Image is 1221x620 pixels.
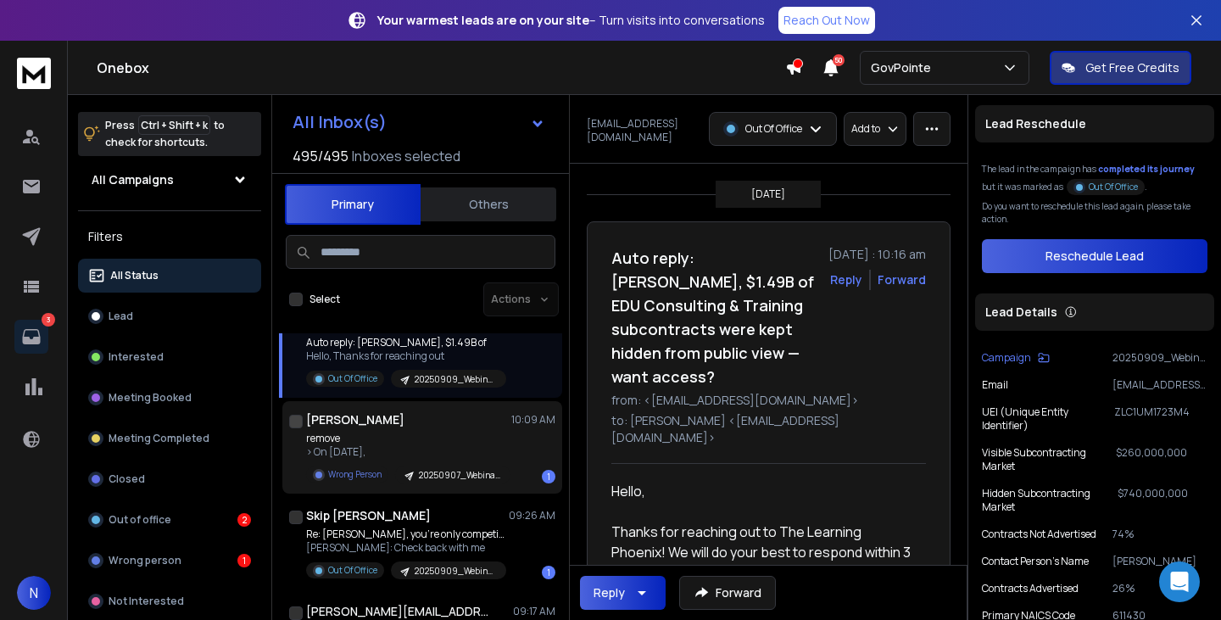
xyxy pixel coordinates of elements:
[745,122,802,136] p: Out Of Office
[982,351,1050,365] button: Campaign
[1159,561,1200,602] div: Open Intercom Messenger
[611,246,818,388] h1: Auto reply: [PERSON_NAME], $1.49B of EDU Consulting & Training subcontracts were kept hidden from...
[78,163,261,197] button: All Campaigns
[237,513,251,527] div: 2
[982,405,1114,433] p: UEI (Unique Entity Identifier)
[1114,405,1207,433] p: ZLC1UM1723M4
[828,246,926,263] p: [DATE] : 10:16 am
[78,299,261,333] button: Lead
[1112,378,1207,392] p: [EMAIL_ADDRESS][DOMAIN_NAME]
[293,146,348,166] span: 495 / 495
[1089,181,1138,193] p: Out Of Office
[1118,487,1207,514] p: $740,000,000
[78,381,261,415] button: Meeting Booked
[982,239,1207,273] button: Reschedule Lead
[377,12,765,29] p: – Turn visits into conversations
[982,446,1116,473] p: Visible Subcontracting Market
[328,468,382,481] p: Wrong Person
[594,584,625,601] div: Reply
[109,472,145,486] p: Closed
[109,310,133,323] p: Lead
[328,564,377,577] p: Out Of Office
[1050,51,1191,85] button: Get Free Credits
[306,541,510,555] p: [PERSON_NAME]: Check back with me
[78,340,261,374] button: Interested
[306,445,510,459] p: > On [DATE],
[109,350,164,364] p: Interested
[611,412,926,446] p: to: [PERSON_NAME] <[EMAIL_ADDRESS][DOMAIN_NAME]>
[511,413,555,427] p: 10:09 AM
[985,304,1057,321] p: Lead Details
[830,271,862,288] button: Reply
[833,54,845,66] span: 50
[97,58,785,78] h1: Onebox
[415,373,496,386] p: 20250909_Webinar-[PERSON_NAME](09011-0912)-NAICS EDU Support - Nationwide Contracts
[237,554,251,567] div: 1
[78,584,261,618] button: Not Interested
[982,378,1008,392] p: Email
[306,603,493,620] h1: [PERSON_NAME][EMAIL_ADDRESS][DOMAIN_NAME] +1
[138,115,210,135] span: Ctrl + Shift + k
[306,336,506,349] p: Auto reply: [PERSON_NAME], $1.49B of
[679,576,776,610] button: Forward
[109,513,171,527] p: Out of office
[306,432,510,445] p: remove
[17,58,51,89] img: logo
[982,163,1207,193] div: The lead in the campaign has but it was marked as .
[78,462,261,496] button: Closed
[306,411,404,428] h1: [PERSON_NAME]
[1098,163,1195,175] span: completed its journey
[542,566,555,579] div: 1
[778,7,875,34] a: Reach Out Now
[109,595,184,608] p: Not Interested
[982,487,1118,514] p: Hidden Subcontracting Market
[42,313,55,327] p: 3
[1116,446,1207,473] p: $260,000,000
[580,576,666,610] button: Reply
[109,432,209,445] p: Meeting Completed
[587,117,699,144] p: [EMAIL_ADDRESS][DOMAIN_NAME]
[293,114,387,131] h1: All Inbox(s)
[1085,59,1179,76] p: Get Free Credits
[851,122,880,136] p: Add to
[783,12,870,29] p: Reach Out Now
[109,391,192,405] p: Meeting Booked
[78,544,261,578] button: Wrong person1
[982,555,1089,568] p: Contact person's name
[78,503,261,537] button: Out of office2
[352,146,460,166] h3: Inboxes selected
[279,105,559,139] button: All Inbox(s)
[110,269,159,282] p: All Status
[982,200,1207,226] p: Do you want to reschedule this lead again, please take action.
[985,115,1086,132] p: Lead Reschedule
[1112,528,1207,541] p: 74%
[92,171,174,188] h1: All Campaigns
[105,117,225,151] p: Press to check for shortcuts.
[377,12,589,28] strong: Your warmest leads are on your site
[17,576,51,610] button: N
[78,422,261,455] button: Meeting Completed
[611,392,926,409] p: from: <[EMAIL_ADDRESS][DOMAIN_NAME]>
[878,271,926,288] div: Forward
[415,565,496,578] p: 20250909_Webinar-[PERSON_NAME](09011-0912)-NAICS EDU Support - Nationwide Contracts
[285,184,421,225] button: Primary
[871,59,938,76] p: GovPointe
[306,349,506,363] p: Hello, Thanks for reaching out
[14,320,48,354] a: 3
[513,605,555,618] p: 09:17 AM
[542,470,555,483] div: 1
[982,528,1096,541] p: Contracts Not Advertised
[751,187,785,201] p: [DATE]
[78,225,261,249] h3: Filters
[306,507,431,524] h1: Skip [PERSON_NAME]
[78,259,261,293] button: All Status
[306,528,510,541] p: Re: [PERSON_NAME], you’re only competing
[982,351,1031,365] p: Campaign
[982,582,1079,595] p: Contracts Advertised
[1112,582,1207,595] p: 26%
[1112,555,1207,568] p: [PERSON_NAME]
[419,469,500,482] p: 20250907_Webinar-[PERSON_NAME] (0910-11)-Nationwide Marketing Support Contracts
[109,554,181,567] p: Wrong person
